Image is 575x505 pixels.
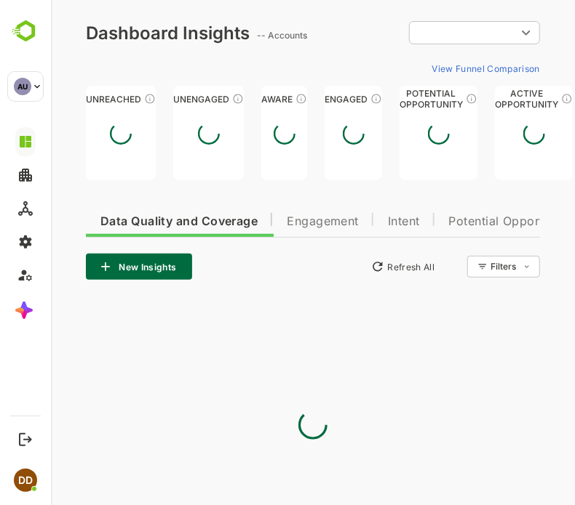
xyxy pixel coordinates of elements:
[15,429,35,449] button: Logout
[245,93,256,105] div: These accounts have just entered the buying cycle and need further nurturing
[375,57,489,80] button: View Funnel Comparison
[314,255,390,278] button: Refresh All
[358,20,489,46] div: ​
[320,93,331,105] div: These accounts are warm, further nurturing would qualify them to MQAs
[337,216,369,227] span: Intent
[440,261,466,272] div: Filters
[415,93,427,105] div: These accounts are MQAs and can be passed on to Inside Sales
[35,254,141,280] button: New Insights
[49,216,207,227] span: Data Quality and Coverage
[444,94,522,105] div: Active Opportunity
[35,23,199,44] div: Dashboard Insights
[181,93,193,105] div: These accounts have not shown enough engagement and need nurturing
[122,94,193,105] div: Unengaged
[210,94,256,105] div: Aware
[438,254,489,280] div: Filters
[14,78,31,95] div: AU
[510,93,522,105] div: These accounts have open opportunities which might be at any of the Sales Stages
[206,30,261,41] ag: -- Accounts
[349,94,427,105] div: Potential Opportunity
[398,216,521,227] span: Potential Opportunity
[7,17,44,45] img: BambooboxLogoMark.f1c84d78b4c51b1a7b5f700c9845e183.svg
[14,469,37,492] div: DD
[274,94,331,105] div: Engaged
[236,216,308,227] span: Engagement
[93,93,105,105] div: These accounts have not been engaged with for a defined time period
[35,94,105,105] div: Unreached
